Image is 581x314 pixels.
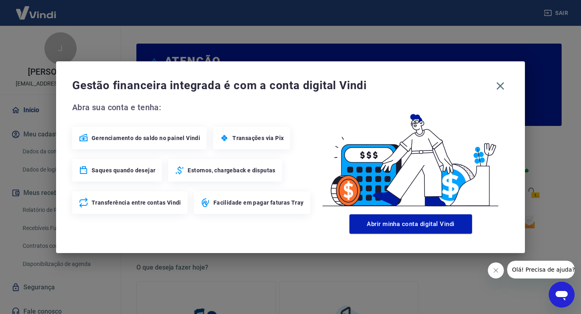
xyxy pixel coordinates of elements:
[72,101,313,114] span: Abra sua conta e tenha:
[549,282,575,308] iframe: Botão para abrir a janela de mensagens
[92,166,155,174] span: Saques quando desejar
[488,262,504,278] iframe: Fechar mensagem
[313,101,509,211] img: Good Billing
[92,134,200,142] span: Gerenciamento do saldo no painel Vindi
[188,166,275,174] span: Estornos, chargeback e disputas
[92,199,181,207] span: Transferência entre contas Vindi
[213,199,304,207] span: Facilidade em pagar faturas Tray
[232,134,284,142] span: Transações via Pix
[5,6,68,12] span: Olá! Precisa de ajuda?
[72,77,492,94] span: Gestão financeira integrada é com a conta digital Vindi
[349,214,472,234] button: Abrir minha conta digital Vindi
[507,261,575,278] iframe: Mensagem da empresa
